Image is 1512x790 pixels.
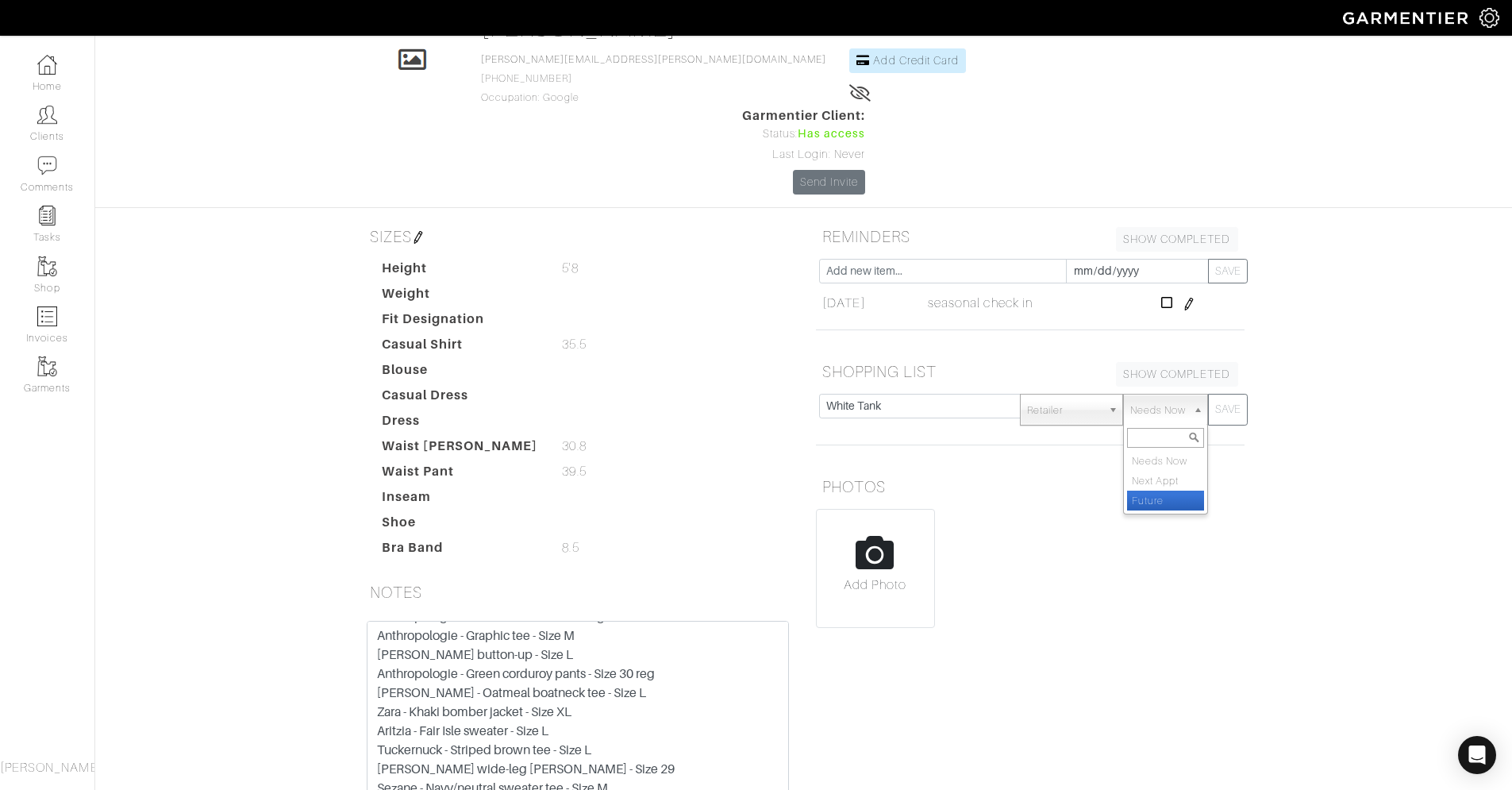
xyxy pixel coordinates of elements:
[1208,259,1248,283] button: SAVE
[370,310,551,335] dt: Fit Designation
[412,231,425,244] img: pen-cf24a1663064a2ec1b9c1bd2387e9de7a2fa800b781884d57f21acf72779bad2.png
[364,576,792,608] h5: NOTES
[1116,227,1238,252] a: SHOW COMPLETED
[37,156,57,175] img: comment-icon-a0a6a9ef722e966f86d9cbdc48e553b5cf19dbc54f86b18d962a5391bc8f6eb6.png
[822,294,865,313] span: [DATE]
[370,386,551,411] dt: Casual Dress
[481,54,827,65] a: [PERSON_NAME][EMAIL_ADDRESS][PERSON_NAME][DOMAIN_NAME]
[1127,451,1203,471] li: Needs Now
[819,394,1021,418] input: Add new item
[819,259,1067,283] input: Add new item...
[370,259,551,284] dt: Height
[364,221,792,252] h5: SIZES
[370,335,551,360] dt: Casual Shirt
[370,487,551,513] dt: Inseam
[562,437,586,456] span: 30.8
[562,538,579,557] span: 8.5
[37,206,57,225] img: reminder-icon-8004d30b9f0a5d33ae49ab947aed9ed385cf756f9e5892f1edd6e32f2345188e.png
[816,356,1245,387] h5: SHOPPING LIST
[1208,394,1248,426] button: SAVE
[370,462,551,487] dt: Waist Pant
[370,411,551,437] dt: Dress
[816,471,1245,503] h5: PHOTOS
[793,170,866,195] a: Send Invite
[1127,471,1203,491] li: Next Appt
[1183,298,1195,310] img: pen-cf24a1663064a2ec1b9c1bd2387e9de7a2fa800b781884d57f21acf72779bad2.png
[562,335,586,354] span: 35.5
[37,256,57,276] img: garments-icon-b7da505a4dc4fd61783c78ac3ca0ef83fa9d6f193b1c9dc38574b1d14d53ca28.png
[370,513,551,538] dt: Shoe
[1458,736,1496,774] div: Open Intercom Messenger
[37,356,57,376] img: garments-icon-b7da505a4dc4fd61783c78ac3ca0ef83fa9d6f193b1c9dc38574b1d14d53ca28.png
[370,538,551,564] dt: Bra Band
[816,221,1245,252] h5: REMINDERS
[873,54,959,67] span: Add Credit Card
[37,55,57,75] img: dashboard-icon-dbcd8f5a0b271acd01030246c82b418ddd0df26cd7fceb0bd07c9910d44c42f6.png
[562,259,578,278] span: 5'8
[1027,395,1102,426] span: Retailer
[370,360,551,386] dt: Blouse
[37,105,57,125] img: clients-icon-6bae9207a08558b7cb47a8932f037763ab4055f8c8b6bfacd5dc20c3e0201464.png
[481,54,827,103] span: [PHONE_NUMBER] Occupation: Google
[1130,395,1186,426] span: Needs Now
[1335,4,1479,32] img: garmentier-logo-header-white-b43fb05a5012e4ada735d5af1a66efaba907eab6374d6393d1fbf88cb4ef424d.png
[562,462,586,481] span: 39.5
[1479,8,1499,28] img: gear-icon-white-bd11855cb880d31180b6d7d6211b90ccbf57a29d726f0c71d8c61bd08dd39cc2.png
[370,437,551,462] dt: Waist [PERSON_NAME]
[849,48,966,73] a: Add Credit Card
[742,146,866,164] div: Last Login: Never
[370,284,551,310] dt: Weight
[37,306,57,326] img: orders-icon-0abe47150d42831381b5fb84f609e132dff9fe21cb692f30cb5eec754e2cba89.png
[742,125,866,143] div: Status:
[1116,362,1238,387] a: SHOW COMPLETED
[1127,491,1203,511] li: Future
[928,294,1033,313] span: seasonal check in
[798,125,866,143] span: Has access
[742,106,866,125] span: Garmentier Client:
